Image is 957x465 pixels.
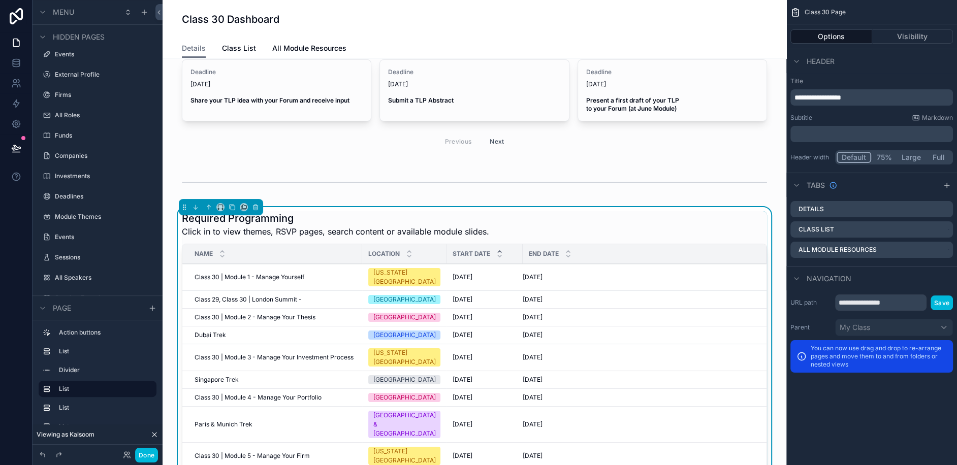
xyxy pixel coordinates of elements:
[55,192,150,201] label: Deadlines
[453,376,517,384] a: [DATE]
[368,411,440,438] a: [GEOGRAPHIC_DATA] & [GEOGRAPHIC_DATA]
[55,111,150,119] a: All Roles
[55,294,150,302] label: Speaker Funnel
[195,452,310,460] span: Class 30 | Module 5 - Manage Your Firm
[523,331,754,339] a: [DATE]
[37,430,94,439] span: Viewing as Kalsoom
[453,331,472,339] span: [DATE]
[368,250,400,258] span: Location
[790,323,831,331] label: Parent
[807,56,835,67] span: Header
[59,404,148,412] label: List
[55,172,150,180] label: Investments
[799,205,824,213] label: Details
[135,448,158,462] button: Done
[931,295,953,310] button: Save
[790,89,953,106] div: scrollable content
[55,233,150,241] label: Events
[523,420,543,428] span: [DATE]
[195,331,356,339] a: Dubai Trek
[368,393,440,402] a: [GEOGRAPHIC_DATA]
[790,298,831,307] label: URL path
[59,328,148,337] label: Action buttons
[453,295,517,304] a: [DATE]
[59,366,148,374] label: Divider
[195,295,356,304] a: Class 29, Class 30 | London Summit -
[523,452,754,460] a: [DATE]
[523,295,754,304] a: [DATE]
[53,303,71,313] span: Page
[272,43,346,53] span: All Module Resources
[53,32,105,42] span: Hidden pages
[55,91,150,99] label: Firms
[453,313,517,321] a: [DATE]
[523,313,754,321] a: [DATE]
[368,375,440,384] a: [GEOGRAPHIC_DATA]
[368,313,440,322] a: [GEOGRAPHIC_DATA]
[195,295,302,304] span: Class 29, Class 30 | London Summit -
[33,320,163,445] div: scrollable content
[523,420,754,428] a: [DATE]
[453,452,517,460] a: [DATE]
[368,268,440,286] a: [US_STATE][GEOGRAPHIC_DATA]
[195,393,322,402] span: Class 30 | Module 4 - Manage Your Portfolio
[195,420,252,428] span: Paris & Munich Trek
[222,43,256,53] span: Class List
[55,71,150,79] a: External Profile
[195,250,213,258] span: Name
[807,274,851,284] span: Navigation
[453,295,472,304] span: [DATE]
[523,452,543,460] span: [DATE]
[872,29,953,44] button: Visibility
[790,29,872,44] button: Options
[195,452,356,460] a: Class 30 | Module 5 - Manage Your Firm
[182,39,206,58] a: Details
[811,344,947,369] p: You can now use drag and drop to re-arrange pages and move them to and from folders or nested views
[805,8,846,16] span: Class 30 Page
[373,330,436,340] div: [GEOGRAPHIC_DATA]
[453,420,472,428] span: [DATE]
[195,420,356,428] a: Paris & Munich Trek
[453,273,517,281] a: [DATE]
[453,376,472,384] span: [DATE]
[453,393,517,402] a: [DATE]
[453,273,472,281] span: [DATE]
[523,376,543,384] span: [DATE]
[523,331,543,339] span: [DATE]
[368,348,440,367] a: [US_STATE][GEOGRAPHIC_DATA]
[55,274,150,282] label: All Speakers
[790,153,831,161] label: Header width
[523,393,543,402] span: [DATE]
[195,313,315,321] span: Class 30 | Module 2 - Manage Your Thesis
[195,393,356,402] a: Class 30 | Module 4 - Manage Your Portfolio
[195,353,356,361] a: Class 30 | Module 3 - Manage Your Investment Process
[373,268,436,286] div: [US_STATE][GEOGRAPHIC_DATA]
[368,330,440,340] a: [GEOGRAPHIC_DATA]
[871,152,897,163] button: 75%
[453,452,472,460] span: [DATE]
[453,353,472,361] span: [DATE]
[912,114,953,122] a: Markdown
[182,12,279,26] h1: Class 30 Dashboard
[799,225,834,234] label: Class List
[53,7,74,17] span: Menu
[529,250,559,258] span: End Date
[195,313,356,321] a: Class 30 | Module 2 - Manage Your Thesis
[195,331,226,339] span: Dubai Trek
[523,393,754,402] a: [DATE]
[373,295,436,304] div: [GEOGRAPHIC_DATA]
[272,39,346,59] a: All Module Resources
[807,180,825,190] span: Tabs
[55,253,150,261] a: Sessions
[182,43,206,53] span: Details
[195,353,354,361] span: Class 30 | Module 3 - Manage Your Investment Process
[55,50,150,58] label: Events
[373,447,436,465] div: [US_STATE][GEOGRAPHIC_DATA]
[55,131,150,140] label: Funds
[897,152,926,163] button: Large
[453,250,490,258] span: Start Date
